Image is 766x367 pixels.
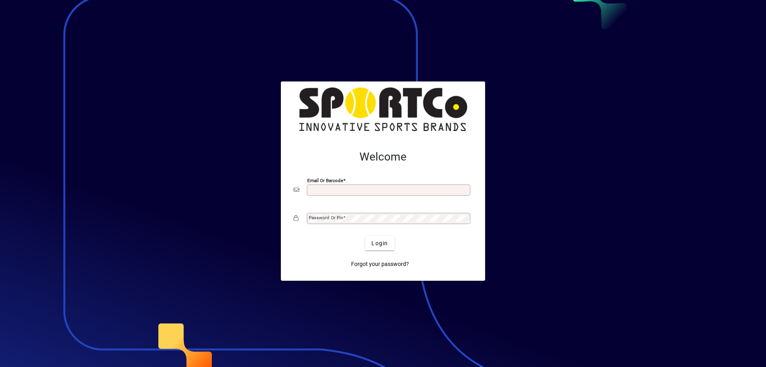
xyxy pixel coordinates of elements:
[351,260,409,268] span: Forgot your password?
[371,239,388,248] span: Login
[309,215,343,220] mat-label: Password or Pin
[294,150,472,164] h2: Welcome
[365,236,394,250] button: Login
[348,257,412,271] a: Forgot your password?
[307,178,343,183] mat-label: Email or Barcode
